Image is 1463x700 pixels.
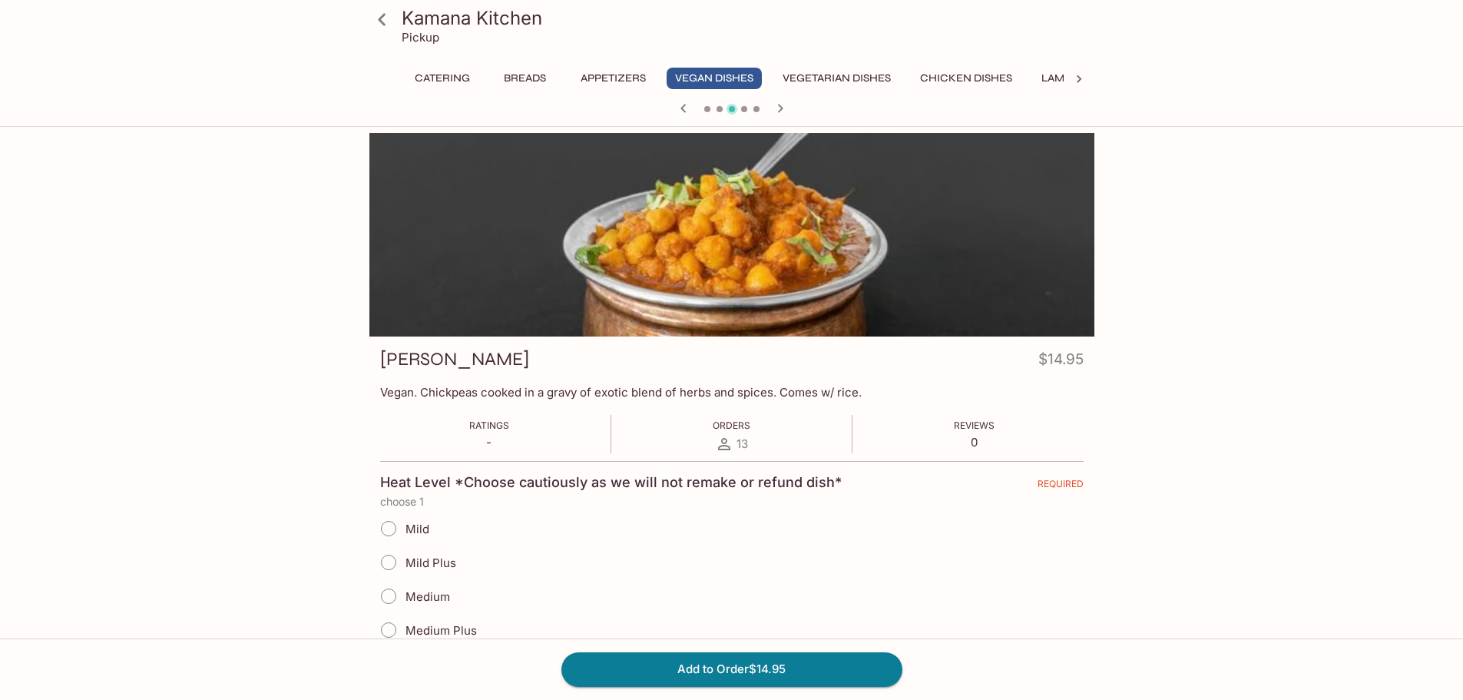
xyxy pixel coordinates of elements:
[774,68,899,89] button: Vegetarian Dishes
[406,68,478,89] button: Catering
[380,474,842,491] h4: Heat Level *Choose cautiously as we will not remake or refund dish*
[380,385,1084,400] p: Vegan. Chickpeas cooked in a gravy of exotic blend of herbs and spices. Comes w/ rice.
[713,420,750,431] span: Orders
[572,68,654,89] button: Appetizers
[380,347,529,371] h3: [PERSON_NAME]
[1038,347,1084,377] h4: $14.95
[402,30,439,45] p: Pickup
[405,556,456,570] span: Mild Plus
[954,435,995,450] p: 0
[736,436,748,451] span: 13
[402,6,1088,30] h3: Kamana Kitchen
[469,435,509,450] p: -
[369,133,1094,337] div: Chana Masala
[491,68,560,89] button: Breads
[405,522,429,536] span: Mild
[469,420,509,431] span: Ratings
[405,623,477,638] span: Medium Plus
[912,68,1021,89] button: Chicken Dishes
[380,496,1084,508] p: choose 1
[1038,478,1084,496] span: REQUIRED
[1033,68,1120,89] button: Lamb Dishes
[405,589,450,604] span: Medium
[561,652,902,686] button: Add to Order$14.95
[667,68,762,89] button: Vegan Dishes
[954,420,995,431] span: Reviews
